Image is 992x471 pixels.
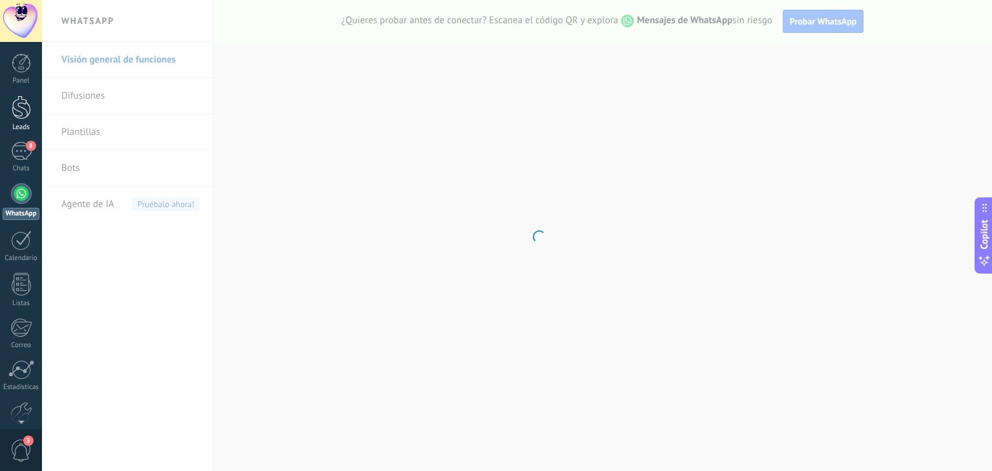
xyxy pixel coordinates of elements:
div: Listas [3,299,40,308]
div: Calendario [3,254,40,263]
div: Estadísticas [3,383,40,392]
span: 8 [26,141,36,151]
div: Chats [3,165,40,173]
div: Panel [3,77,40,85]
span: Copilot [978,220,991,250]
div: Correo [3,341,40,350]
div: Leads [3,123,40,132]
div: WhatsApp [3,208,39,220]
span: 3 [23,436,34,446]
